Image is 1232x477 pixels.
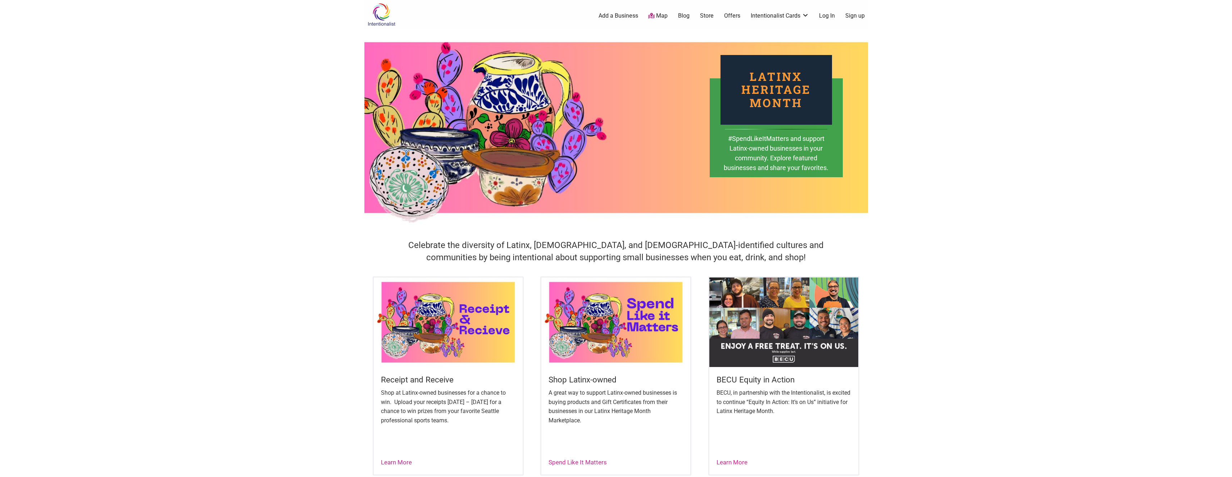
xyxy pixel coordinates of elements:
[381,388,515,425] p: Shop at Latinx-owned businesses for a chance to win. Upload your receipts [DATE] – [DATE] for a c...
[717,459,747,466] a: Learn More
[819,12,835,20] a: Log In
[390,239,843,263] h4: Celebrate the diversity of Latinx, [DEMOGRAPHIC_DATA], and [DEMOGRAPHIC_DATA]-identified cultures...
[709,278,858,367] img: Equity in Action - Latinx Heritage Month
[374,278,523,367] img: Latinx / Hispanic Heritage Month
[599,12,638,20] a: Add a Business
[845,12,865,20] a: Sign up
[723,134,829,183] div: #SpendLikeItMatters and support Latinx-owned businesses in your community. Explore featured busin...
[381,374,515,385] h5: Receipt and Receive
[717,374,851,385] h5: BECU Equity in Action
[678,12,690,20] a: Blog
[549,459,607,466] a: Spend Like It Matters
[364,3,399,26] img: Intentionalist
[549,388,683,425] p: A great way to support Latinx-owned businesses is buying products and Gift Certificates from thei...
[751,12,809,20] a: Intentionalist Cards
[724,12,740,20] a: Offers
[700,12,714,20] a: Store
[720,55,832,125] div: Latinx Heritage Month
[648,12,668,20] a: Map
[381,459,412,466] a: Learn More
[541,278,690,367] img: Latinx / Hispanic Heritage Month
[549,374,683,385] h5: Shop Latinx-owned
[717,388,851,416] p: BECU, in partnership with the Intentionalist, is excited to continue “Equity In Action: It’s on U...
